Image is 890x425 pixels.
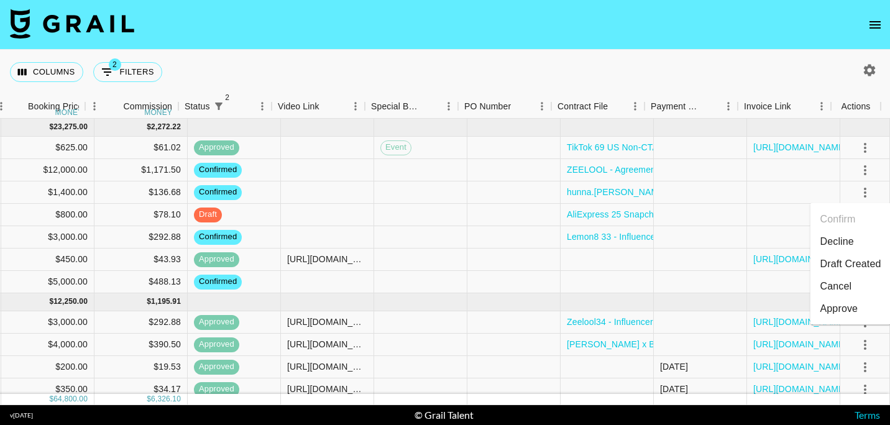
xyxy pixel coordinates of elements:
button: Sort [422,98,439,115]
div: money [144,109,172,116]
div: $ [147,296,151,307]
button: Show filters [93,62,162,82]
button: Sort [511,98,528,115]
div: $800.00 [1,204,94,226]
img: Grail Talent [10,9,134,39]
div: $19.53 [94,356,188,378]
span: approved [194,361,239,373]
a: [URL][DOMAIN_NAME] [753,316,847,328]
div: PO Number [464,94,511,119]
button: Menu [346,97,365,116]
div: $1,171.50 [94,159,188,181]
div: $ [49,296,53,307]
span: approved [194,339,239,350]
button: open drawer [863,12,888,37]
div: 7/21/2025 [660,383,688,395]
div: Payment Sent Date [645,94,738,119]
a: Lemon8 33 - Influencer Agreement (@hunnaxlib).pdf [567,231,774,243]
a: AliExpress 25 Snapchat - Influencer Agreement (@hunnaxlib).pdf [567,208,824,221]
button: Sort [11,98,28,115]
button: Select columns [10,62,83,82]
button: Sort [702,98,719,115]
div: $350.00 [1,378,94,401]
button: Menu [439,97,458,116]
div: Approve [820,301,858,316]
div: https://www.instagram.com/reel/DLqIUrSpWTB/ [287,316,367,328]
a: Terms [855,409,880,421]
div: $136.68 [94,181,188,204]
div: Booking Price [28,94,83,119]
div: $ [49,122,53,132]
a: ZEELOOL - Agreement with hunnaxlib__.pdf [567,163,742,176]
div: Status [185,94,210,119]
div: $43.93 [94,249,188,271]
button: Sort [227,98,245,115]
div: 8/5/2025 [660,360,688,373]
div: Status [178,94,272,119]
div: © Grail Talent [415,409,474,421]
div: Payment Sent Date [651,94,702,119]
button: Show filters [210,98,227,115]
div: $ [49,394,53,404]
div: PO Number [458,94,551,119]
span: approved [194,142,239,153]
div: Actions [831,94,881,119]
div: $625.00 [1,137,94,159]
span: approved [194,254,239,265]
div: $3,000.00 [1,311,94,334]
div: $34.17 [94,378,188,401]
div: $1,400.00 [1,181,94,204]
div: $12,000.00 [1,159,94,181]
button: Menu [719,97,738,116]
div: 2,272.22 [151,122,181,132]
div: $4,000.00 [1,334,94,356]
div: $5,000.00 [1,271,94,293]
div: Special Booking Type [365,94,458,119]
div: Special Booking Type [371,94,422,119]
span: Event [381,142,411,153]
div: $78.10 [94,204,188,226]
div: https://www.instagram.com/reel/DMsb-SFM2p3/?igsh=OTRvdmdrc2F0NTRz [287,338,367,350]
button: Sort [791,98,809,115]
button: Sort [319,98,337,115]
div: 1,195.91 [151,296,181,307]
button: Sort [106,98,123,115]
a: TikTok 69 US Non-CTA - Agreement (hunnaxlib).pdf [567,141,770,153]
div: v [DATE] [10,411,33,419]
button: select merge strategy [855,160,876,181]
a: [URL][DOMAIN_NAME] [753,338,847,350]
div: Invoice Link [744,94,791,119]
div: $292.88 [94,226,188,249]
button: Sort [608,98,625,115]
div: Actions [842,94,871,119]
div: 6,326.10 [151,394,181,404]
span: draft [194,209,222,221]
a: [URL][DOMAIN_NAME] [753,383,847,395]
a: Zeelool34 - Influencer Agreement (@hunnaxlib) 2025.pdf [567,316,791,328]
div: $61.02 [94,137,188,159]
div: Video Link [272,94,365,119]
span: confirmed [194,231,242,243]
div: Invoice Link [738,94,831,119]
span: confirmed [194,186,242,198]
a: [URL][DOMAIN_NAME] [753,253,847,265]
button: select merge strategy [855,334,876,355]
div: $3,000.00 [1,226,94,249]
div: $292.88 [94,311,188,334]
button: select merge strategy [855,182,876,203]
div: 23,275.00 [53,122,88,132]
span: approved [194,383,239,395]
div: $ [147,394,151,404]
div: 2 active filters [210,98,227,115]
div: Contract File [551,94,645,119]
a: [URL][DOMAIN_NAME] [753,141,847,153]
div: $200.00 [1,356,94,378]
div: Commission [123,94,172,119]
div: Video Link [278,94,319,119]
button: Menu [85,97,104,116]
button: Menu [253,97,272,116]
button: select merge strategy [855,379,876,400]
button: select merge strategy [855,357,876,378]
span: confirmed [194,276,242,288]
div: $450.00 [1,249,94,271]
